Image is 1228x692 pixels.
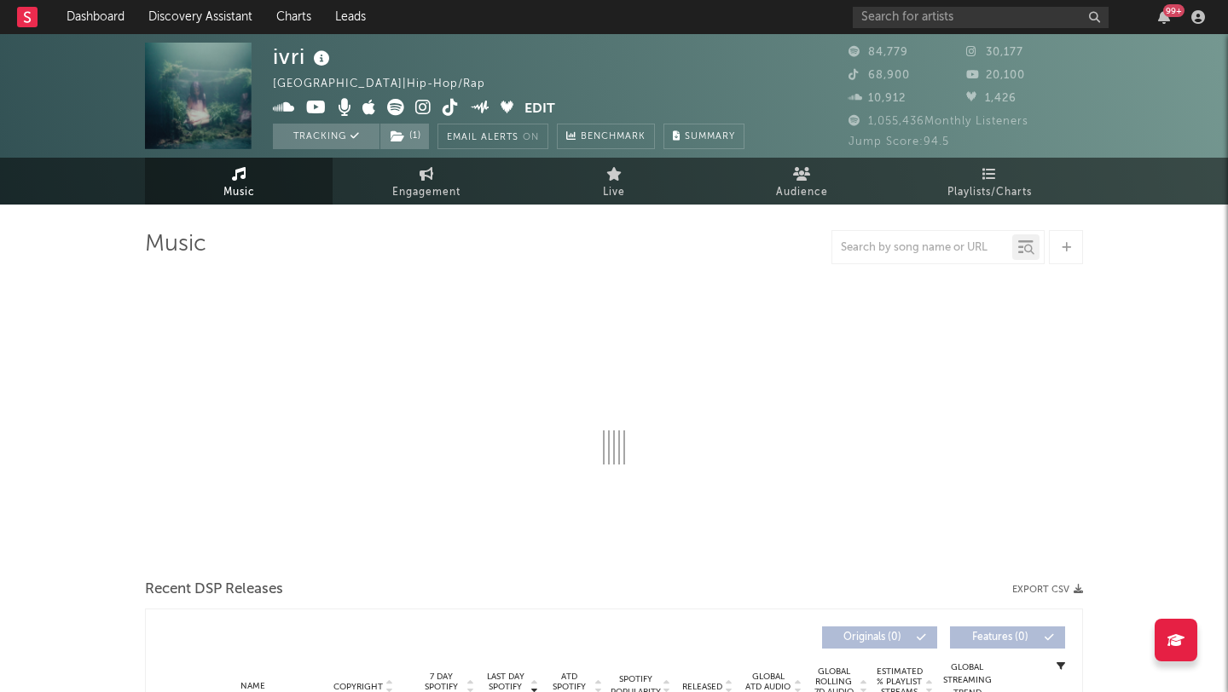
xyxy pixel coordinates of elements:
span: Audience [776,182,828,203]
span: Copyright [333,682,383,692]
span: 10,912 [849,93,906,104]
button: (1) [380,124,429,149]
span: Originals ( 0 ) [833,632,912,643]
span: 30,177 [966,47,1023,58]
span: ( 1 ) [379,124,430,149]
div: ivri [273,43,334,71]
span: Jump Score: 94.5 [849,136,949,147]
span: 1,426 [966,93,1017,104]
span: Live [603,182,625,203]
span: Playlists/Charts [947,182,1032,203]
div: [GEOGRAPHIC_DATA] | Hip-Hop/Rap [273,74,505,95]
input: Search by song name or URL [832,241,1012,255]
span: 68,900 [849,70,910,81]
span: Benchmark [581,127,646,147]
span: Recent DSP Releases [145,580,283,600]
span: 20,100 [966,70,1025,81]
button: Edit [524,99,555,120]
a: Engagement [333,158,520,205]
div: 99 + [1163,4,1185,17]
a: Playlists/Charts [895,158,1083,205]
span: 84,779 [849,47,908,58]
button: Tracking [273,124,379,149]
button: Originals(0) [822,626,937,649]
span: Music [223,182,255,203]
button: Export CSV [1012,585,1083,595]
a: Music [145,158,333,205]
a: Benchmark [557,124,655,149]
input: Search for artists [853,7,1109,28]
span: Released [682,682,722,692]
span: Summary [685,132,735,141]
a: Live [520,158,708,205]
button: Summary [663,124,744,149]
a: Audience [708,158,895,205]
span: 1,055,436 Monthly Listeners [849,116,1028,127]
em: On [523,133,539,142]
button: 99+ [1158,10,1170,24]
span: Engagement [392,182,460,203]
button: Email AlertsOn [437,124,548,149]
button: Features(0) [950,626,1065,649]
span: Features ( 0 ) [961,632,1040,643]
